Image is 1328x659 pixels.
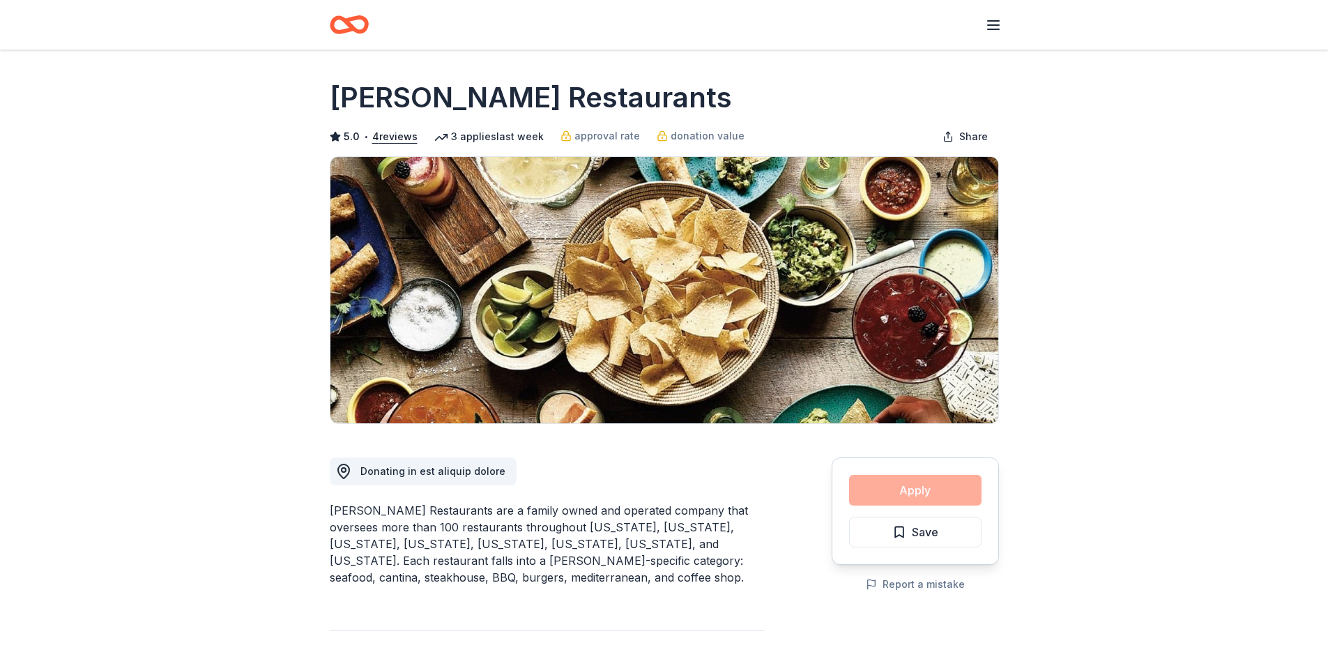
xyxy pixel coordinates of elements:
span: approval rate [574,128,640,144]
button: Share [931,123,999,151]
span: Save [912,523,938,541]
h1: [PERSON_NAME] Restaurants [330,78,732,117]
button: 4reviews [372,128,418,145]
span: • [363,131,368,142]
span: Share [959,128,988,145]
span: 5.0 [344,128,360,145]
button: Save [849,517,982,547]
a: approval rate [560,128,640,144]
a: Home [330,8,369,41]
span: donation value [671,128,745,144]
span: Donating in est aliquip dolore [360,465,505,477]
img: Image for Pappas Restaurants [330,157,998,423]
button: Report a mistake [866,576,965,593]
div: 3 applies last week [434,128,544,145]
div: [PERSON_NAME] Restaurants are a family owned and operated company that oversees more than 100 res... [330,502,765,586]
a: donation value [657,128,745,144]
